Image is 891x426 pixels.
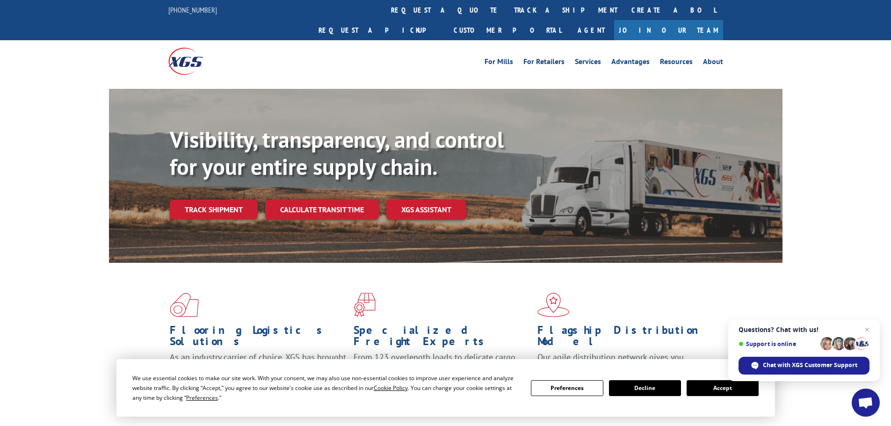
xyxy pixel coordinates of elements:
a: Advantages [611,58,650,68]
div: Open chat [852,389,880,417]
span: As an industry carrier of choice, XGS has brought innovation and dedication to flooring logistics... [170,352,346,385]
a: Join Our Team [614,20,723,40]
a: Track shipment [170,200,258,219]
button: Decline [609,380,681,396]
img: xgs-icon-total-supply-chain-intelligence-red [170,293,199,317]
div: Chat with XGS Customer Support [739,357,869,375]
span: Chat with XGS Customer Support [763,361,857,369]
b: Visibility, transparency, and control for your entire supply chain. [170,125,504,181]
div: Cookie Consent Prompt [116,359,775,417]
a: Resources [660,58,693,68]
button: Accept [687,380,759,396]
a: For Retailers [523,58,565,68]
p: From 123 overlength loads to delicate cargo, our experienced staff knows the best way to move you... [354,352,530,393]
span: Support is online [739,340,817,347]
div: We use essential cookies to make our site work. With your consent, we may also use non-essential ... [132,373,520,403]
span: Questions? Chat with us! [739,326,869,333]
span: Preferences [186,394,218,402]
img: xgs-icon-flagship-distribution-model-red [537,293,570,317]
img: xgs-icon-focused-on-flooring-red [354,293,376,317]
a: Services [575,58,601,68]
span: Our agile distribution network gives you nationwide inventory management on demand. [537,352,710,374]
span: Close chat [862,324,873,335]
a: For Mills [485,58,513,68]
a: About [703,58,723,68]
a: Request a pickup [311,20,447,40]
a: XGS ASSISTANT [386,200,466,220]
span: Cookie Policy [374,384,408,392]
a: Customer Portal [447,20,568,40]
button: Preferences [531,380,603,396]
a: [PHONE_NUMBER] [168,5,217,14]
h1: Specialized Freight Experts [354,325,530,352]
h1: Flooring Logistics Solutions [170,325,347,352]
a: Calculate transit time [265,200,379,220]
a: Agent [568,20,614,40]
h1: Flagship Distribution Model [537,325,714,352]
